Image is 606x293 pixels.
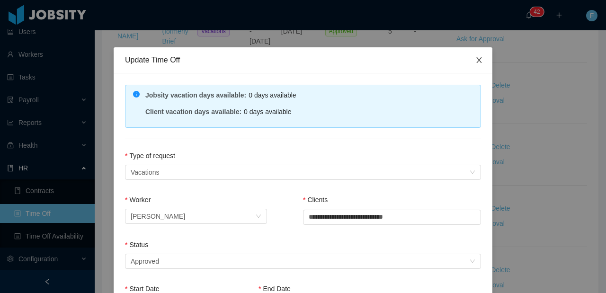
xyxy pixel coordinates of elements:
[125,55,481,65] div: Update Time Off
[303,196,328,204] label: Clients
[466,47,492,74] button: Close
[125,152,175,160] label: Type of request
[475,56,483,64] i: icon: close
[133,91,140,98] i: icon: info-circle
[249,91,296,99] span: 0 days available
[131,165,159,179] div: Vacations
[145,91,246,99] strong: Jobsity vacation days available :
[125,196,151,204] label: Worker
[125,285,159,293] label: Start Date
[258,285,291,293] label: End Date
[145,108,241,115] strong: Client vacation days available :
[131,209,185,223] div: Alana Correa
[244,108,291,115] span: 0 days available
[125,241,148,249] label: Status
[131,254,159,268] div: Approved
